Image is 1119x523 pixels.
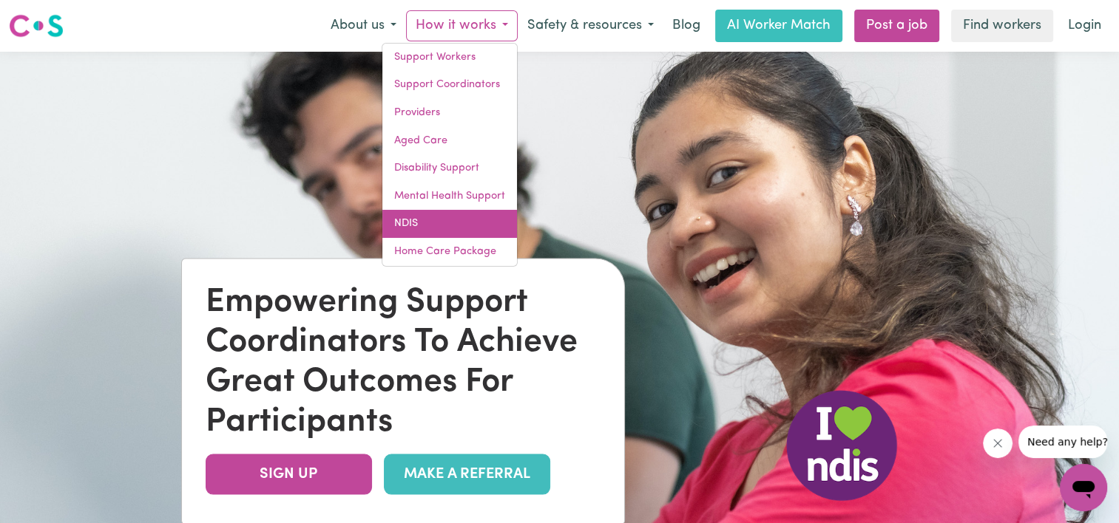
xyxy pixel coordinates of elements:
a: Post a job [854,10,939,42]
a: Careseekers logo [9,9,64,43]
div: Empowering Support Coordinators To Achieve Great Outcomes For Participants [206,283,601,442]
button: Safety & resources [518,10,663,41]
img: NDIS Logo [786,390,897,501]
a: Mental Health Support [382,182,517,211]
a: SIGN UP [206,454,372,495]
a: Providers [382,99,517,127]
img: Careseekers logo [9,13,64,39]
a: Support Coordinators [382,71,517,99]
a: Support Workers [382,44,517,72]
a: Disability Support [382,154,517,182]
a: Find workers [951,10,1053,42]
button: How it works [406,10,518,41]
button: About us [321,10,406,41]
a: Login [1059,10,1110,42]
iframe: Close message [983,428,1012,458]
iframe: Button to launch messaging window [1060,464,1107,511]
iframe: Message from company [1018,425,1107,458]
a: Aged Care [382,127,517,155]
span: Need any help? [9,10,89,22]
a: MAKE A REFERRAL [384,454,550,495]
a: Blog [663,10,709,42]
a: Home Care Package [382,238,517,266]
div: How it works [382,43,518,267]
a: AI Worker Match [715,10,842,42]
a: NDIS [382,210,517,238]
